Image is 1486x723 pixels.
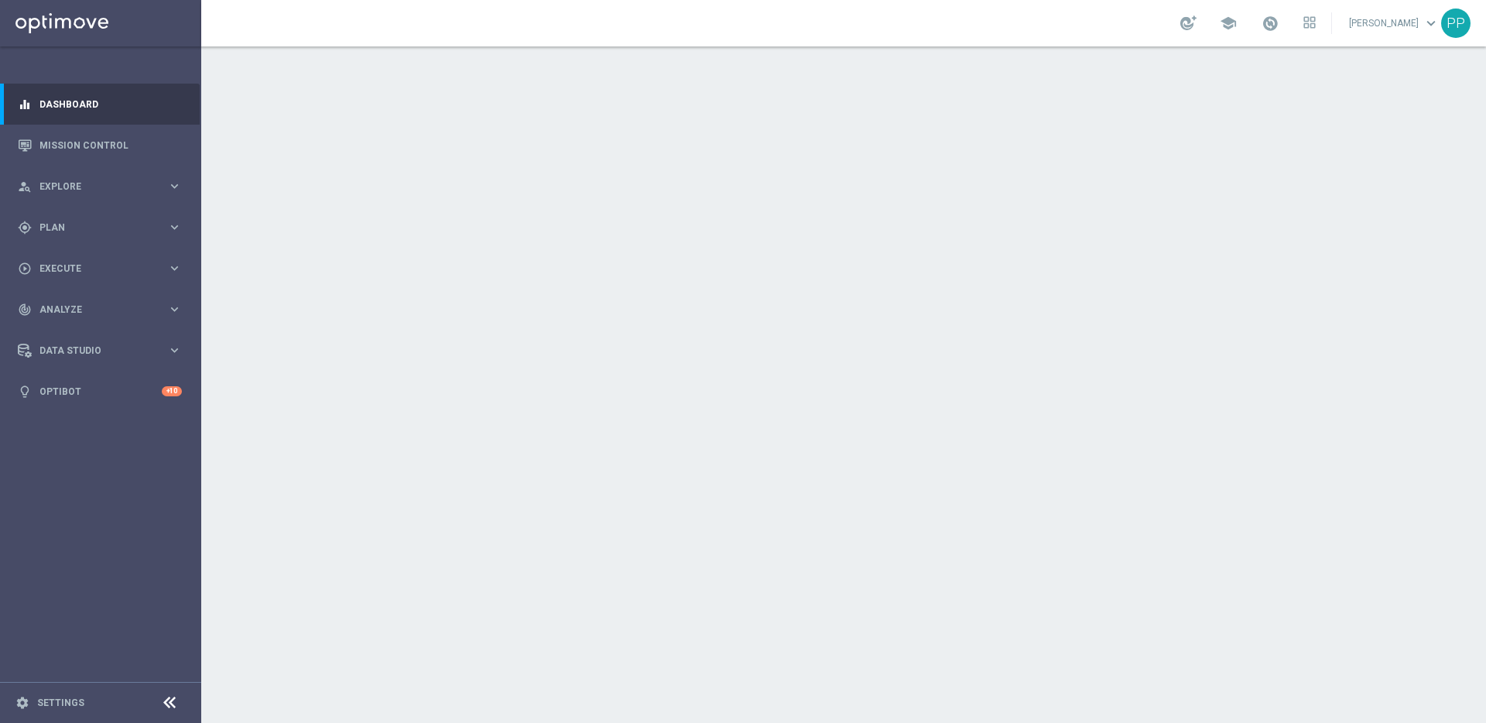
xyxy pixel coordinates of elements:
[18,221,167,235] div: Plan
[18,84,182,125] div: Dashboard
[39,305,167,314] span: Analyze
[18,98,32,111] i: equalizer
[18,303,167,317] div: Analyze
[39,371,162,412] a: Optibot
[18,371,182,412] div: Optibot
[167,302,182,317] i: keyboard_arrow_right
[39,223,167,232] span: Plan
[167,343,182,358] i: keyboard_arrow_right
[17,344,183,357] button: Data Studio keyboard_arrow_right
[17,385,183,398] button: lightbulb Optibot +10
[17,180,183,193] button: person_search Explore keyboard_arrow_right
[17,262,183,275] button: play_circle_outline Execute keyboard_arrow_right
[18,262,32,276] i: play_circle_outline
[17,139,183,152] button: Mission Control
[1220,15,1237,32] span: school
[1423,15,1440,32] span: keyboard_arrow_down
[18,262,167,276] div: Execute
[18,303,32,317] i: track_changes
[39,346,167,355] span: Data Studio
[17,221,183,234] button: gps_fixed Plan keyboard_arrow_right
[1441,9,1471,38] div: PP
[15,696,29,710] i: settings
[167,261,182,276] i: keyboard_arrow_right
[39,125,182,166] a: Mission Control
[18,125,182,166] div: Mission Control
[167,179,182,194] i: keyboard_arrow_right
[18,180,167,194] div: Explore
[17,98,183,111] button: equalizer Dashboard
[167,220,182,235] i: keyboard_arrow_right
[18,221,32,235] i: gps_fixed
[39,182,167,191] span: Explore
[162,386,182,396] div: +10
[1347,12,1441,35] a: [PERSON_NAME]keyboard_arrow_down
[18,180,32,194] i: person_search
[18,344,167,358] div: Data Studio
[37,698,84,708] a: Settings
[18,385,32,399] i: lightbulb
[17,303,183,316] button: track_changes Analyze keyboard_arrow_right
[39,264,167,273] span: Execute
[39,84,182,125] a: Dashboard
